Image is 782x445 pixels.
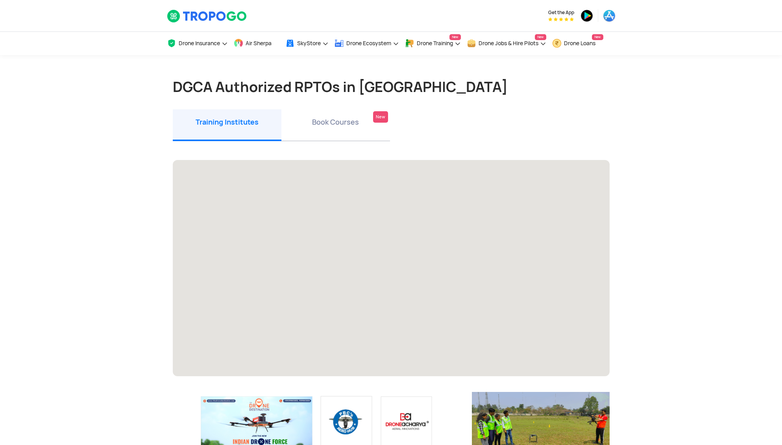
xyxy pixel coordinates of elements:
a: SkyStore [285,32,329,55]
span: New [592,34,603,40]
span: Drone Jobs & Hire Pilots [479,40,538,46]
a: Air Sherpa [234,32,279,55]
span: Drone Ecosystem [346,40,391,46]
span: New [535,34,546,40]
h1: DGCA Authorized RPTOs in [GEOGRAPHIC_DATA] [173,79,610,95]
span: Air Sherpa [246,40,272,46]
span: New [449,34,461,40]
a: Drone LoansNew [552,32,603,55]
span: Drone Insurance [179,40,220,46]
a: Drone Ecosystem [335,32,399,55]
li: Training Institutes [173,109,281,141]
span: Drone Loans [564,40,595,46]
a: Drone Jobs & Hire PilotsNew [467,32,546,55]
img: ic_playstore.png [580,9,593,22]
img: TropoGo Logo [167,9,248,23]
div: New [373,111,388,123]
a: Drone TrainingNew [405,32,461,55]
span: Get the App [548,9,574,16]
a: Drone Insurance [167,32,228,55]
img: ic_appstore.png [603,9,616,22]
li: Book Courses [281,109,390,141]
span: SkyStore [297,40,321,46]
span: Drone Training [417,40,453,46]
img: App Raking [548,17,574,21]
